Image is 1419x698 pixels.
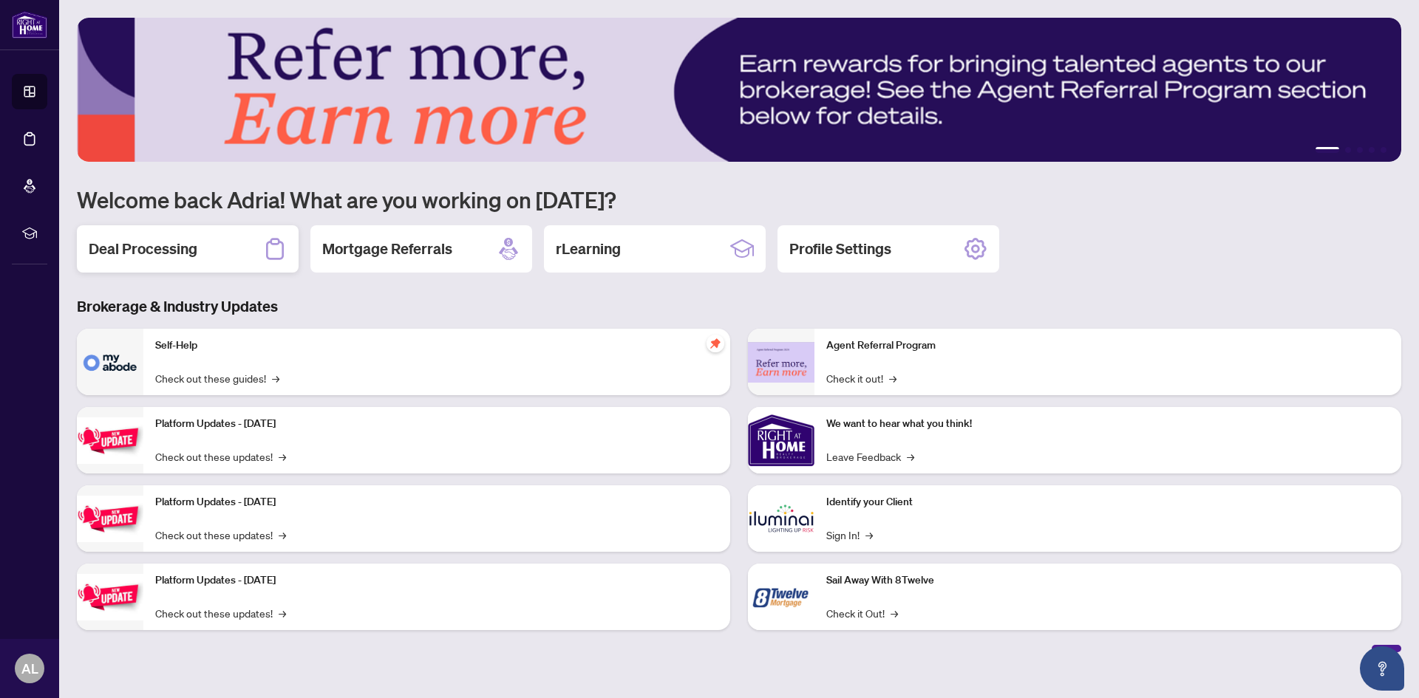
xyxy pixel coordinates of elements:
span: → [279,605,286,621]
p: Self-Help [155,338,718,354]
span: → [272,370,279,386]
h2: Profile Settings [789,239,891,259]
p: Identify your Client [826,494,1389,510]
img: logo [12,11,47,38]
a: Check it Out!→ [826,605,898,621]
img: Sail Away With 8Twelve [748,564,814,630]
img: Platform Updates - July 21, 2025 [77,417,143,464]
h1: Welcome back Adria! What are you working on [DATE]? [77,185,1401,213]
h2: rLearning [556,239,621,259]
button: 5 [1381,147,1386,153]
h2: Mortgage Referrals [322,239,452,259]
p: Agent Referral Program [826,338,1389,354]
a: Check out these updates!→ [155,605,286,621]
a: Check out these guides!→ [155,370,279,386]
h3: Brokerage & Industry Updates [77,296,1401,317]
img: Platform Updates - July 8, 2025 [77,496,143,542]
span: → [865,527,873,543]
img: Identify your Client [748,485,814,552]
img: Slide 0 [77,18,1401,162]
p: We want to hear what you think! [826,416,1389,432]
span: pushpin [707,335,724,352]
button: 1 [1316,147,1339,153]
a: Check it out!→ [826,370,896,386]
img: Self-Help [77,329,143,395]
p: Sail Away With 8Twelve [826,572,1389,589]
button: 2 [1345,147,1351,153]
p: Platform Updates - [DATE] [155,494,718,510]
a: Leave Feedback→ [826,448,914,465]
span: → [907,448,914,465]
img: We want to hear what you think! [748,407,814,473]
a: Check out these updates!→ [155,527,286,543]
img: Agent Referral Program [748,342,814,383]
span: → [279,527,286,543]
h2: Deal Processing [89,239,197,259]
span: → [279,448,286,465]
button: 4 [1369,147,1375,153]
span: AL [21,658,38,679]
span: → [891,605,898,621]
a: Sign In!→ [826,527,873,543]
button: 3 [1357,147,1363,153]
button: Open asap [1360,646,1404,691]
span: → [889,370,896,386]
p: Platform Updates - [DATE] [155,572,718,589]
img: Platform Updates - June 23, 2025 [77,574,143,620]
p: Platform Updates - [DATE] [155,416,718,432]
a: Check out these updates!→ [155,448,286,465]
